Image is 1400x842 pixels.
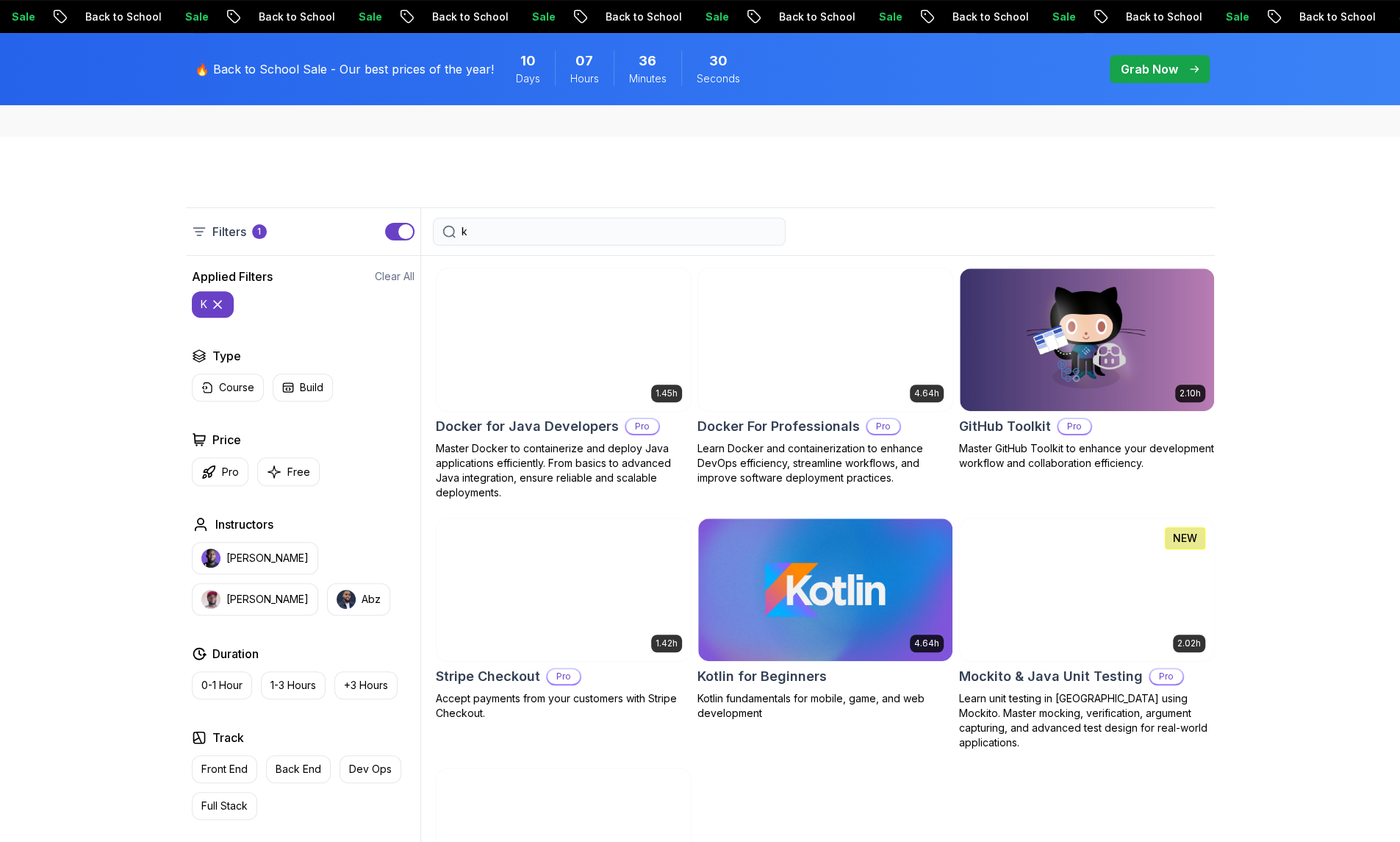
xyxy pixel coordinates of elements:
[697,441,953,485] p: Learn Docker and containerization to enhance DevOps efficiency, streamline workflows, and improve...
[656,388,678,399] p: 1.45h
[859,10,906,24] p: Sale
[436,416,619,437] h2: Docker for Java Developers
[327,583,390,616] button: instructor imgAbz
[239,10,339,24] p: Back to School
[201,799,248,813] p: Full Stack
[1206,10,1253,24] p: Sale
[362,592,381,607] p: Abz
[959,691,1215,750] p: Learn unit testing in [GEOGRAPHIC_DATA] using Mockito. Master mocking, verification, argument cap...
[959,518,1215,750] a: Mockito & Java Unit Testing card2.02hNEWMockito & Java Unit TestingProLearn unit testing in [GEOG...
[349,762,392,777] p: Dev Ops
[570,71,599,86] span: Hours
[867,419,900,434] p: Pro
[266,755,331,783] button: Back End
[959,268,1215,471] a: GitHub Toolkit card2.10hGitHub ToolkitProMaster GitHub Toolkit to enhance your development workfl...
[959,666,1143,687] h2: Mockito & Java Unit Testing
[192,755,257,783] button: Front End
[192,792,257,820] button: Full Stack
[959,441,1215,471] p: Master GitHub Toolkit to enhance your development workflow and collaboration efficiency.
[656,638,678,649] p: 1.42h
[226,592,309,607] p: [PERSON_NAME]
[1150,669,1182,684] p: Pro
[192,291,234,318] button: k
[261,671,326,699] button: 1-3 Hours
[626,419,658,434] p: Pro
[1121,60,1178,78] p: Grab Now
[165,10,212,24] p: Sale
[697,691,953,721] p: Kotlin fundamentals for mobile, game, and web development
[412,10,512,24] p: Back to School
[520,51,536,71] span: 10 Days
[914,388,939,399] p: 4.64h
[1058,419,1091,434] p: Pro
[436,268,692,500] a: Docker for Java Developers card1.45hDocker for Java DevelopersProMaster Docker to containerize an...
[697,268,953,485] a: Docker For Professionals card4.64hDocker For ProfessionalsProLearn Docker and containerization to...
[462,224,776,239] input: Search Java, React, Spring boot ...
[575,51,593,71] span: 7 Hours
[436,518,692,721] a: Stripe Checkout card1.42hStripe CheckoutProAccept payments from your customers with Stripe Checkout.
[339,10,386,24] p: Sale
[201,678,243,693] p: 0-1 Hour
[586,10,686,24] p: Back to School
[512,10,559,24] p: Sale
[219,380,254,395] p: Course
[257,457,320,486] button: Free
[1106,10,1206,24] p: Back to School
[192,374,264,402] button: Course
[65,10,165,24] p: Back to School
[1177,638,1201,649] p: 2.02h
[212,645,259,663] h2: Duration
[1279,10,1379,24] p: Back to School
[226,551,309,566] p: [PERSON_NAME]
[709,51,728,71] span: 30 Seconds
[629,71,667,86] span: Minutes
[914,638,939,649] p: 4.64h
[437,268,691,411] img: Docker for Java Developers card
[192,457,248,486] button: Pro
[697,71,740,86] span: Seconds
[375,269,414,284] button: Clear All
[192,268,273,285] h2: Applied Filters
[340,755,401,783] button: Dev Ops
[933,10,1033,24] p: Back to School
[344,678,388,693] p: +3 Hours
[257,226,261,238] p: 1
[195,60,494,78] p: 🔥 Back to School Sale - Our best prices of the year!
[212,223,246,240] p: Filters
[212,347,241,365] h2: Type
[436,691,692,721] p: Accept payments from your customers with Stripe Checkout.
[698,518,952,661] img: Kotlin for Beginners card
[697,416,860,437] h2: Docker For Professionals
[1180,388,1201,399] p: 2.10h
[436,666,540,687] h2: Stripe Checkout
[215,515,273,533] h2: Instructors
[222,465,239,479] p: Pro
[1173,531,1197,546] p: NEW
[639,51,656,71] span: 36 Minutes
[201,590,220,609] img: instructor img
[686,10,733,24] p: Sale
[437,518,691,661] img: Stripe Checkout card
[516,71,540,86] span: Days
[273,374,333,402] button: Build
[300,380,323,395] p: Build
[960,268,1214,411] img: GitHub Toolkit card
[436,441,692,500] p: Master Docker to containerize and deploy Java applications efficiently. From basics to advanced J...
[759,10,859,24] p: Back to School
[698,268,952,411] img: Docker For Professionals card
[1033,10,1080,24] p: Sale
[337,590,356,609] img: instructor img
[270,678,316,693] p: 1-3 Hours
[212,431,241,449] h2: Price
[697,666,827,687] h2: Kotlin for Beginners
[334,671,398,699] button: +3 Hours
[201,297,207,312] p: k
[212,729,244,746] h2: Track
[276,762,321,777] p: Back End
[959,416,1051,437] h2: GitHub Toolkit
[697,518,953,721] a: Kotlin for Beginners card4.64hKotlin for BeginnersKotlin fundamentals for mobile, game, and web d...
[201,762,248,777] p: Front End
[548,669,580,684] p: Pro
[192,542,318,574] button: instructor img[PERSON_NAME]
[192,583,318,616] button: instructor img[PERSON_NAME]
